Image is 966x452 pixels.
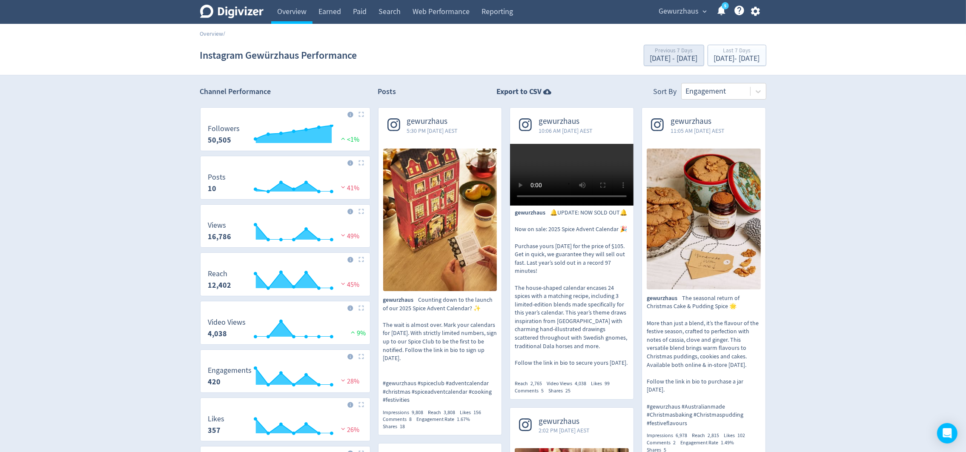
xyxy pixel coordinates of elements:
h2: Channel Performance [200,86,370,97]
p: The seasonal return of Christmas Cake & Pudding Spice 🌟⁠ ⁠ More than just a blend, it’s the flavo... [647,294,761,428]
div: Comments [383,416,417,423]
strong: 420 [208,377,221,387]
span: 25 [565,387,570,394]
span: gewurzhaus [647,294,682,303]
svg: Likes 357 [204,415,367,438]
div: Engagement Rate [680,439,739,446]
span: Gewurzhaus [659,5,699,18]
span: 2 [673,439,676,446]
dt: Views [208,220,232,230]
span: 49% [339,232,360,240]
img: positive-performance.svg [339,135,347,142]
span: 5:30 PM [DATE] AEST [407,126,458,135]
div: Impressions [647,432,692,439]
span: 1.67% [457,416,470,423]
dt: Posts [208,172,226,182]
span: 8 [410,416,412,423]
div: Likes [460,409,486,416]
h2: Posts [378,86,396,100]
a: Overview [200,30,224,37]
div: Likes [724,432,750,439]
p: Counting down to the launch of our 2025 Spice Advent Calendar? ✨⁠ ⁠ The wait is almost over. Mark... [383,296,497,404]
div: Previous 7 Days [650,48,698,55]
img: The seasonal return of Christmas Cake & Pudding Spice 🌟⁠ ⁠ More than just a blend, it’s the flavo... [647,149,761,289]
span: 18 [400,423,405,430]
span: 10:06 AM [DATE] AEST [539,126,593,135]
img: negative-performance.svg [339,377,347,383]
img: Placeholder [358,112,364,117]
strong: 357 [208,425,221,435]
dt: Video Views [208,318,246,327]
span: 4,038 [575,380,586,387]
img: negative-performance.svg [339,232,347,238]
span: 102 [737,432,745,439]
span: 6,978 [676,432,687,439]
span: 9,808 [412,409,424,416]
strong: 50,505 [208,135,232,145]
text: 5 [724,3,726,9]
div: [DATE] - [DATE] [714,55,760,63]
div: Reach [692,432,724,439]
span: 41% [339,184,360,192]
button: Previous 7 Days[DATE] - [DATE] [644,45,704,66]
dt: Reach [208,269,232,279]
span: gewurzhaus [539,117,593,126]
span: gewurzhaus [539,417,590,426]
img: Counting down to the launch of our 2025 Spice Advent Calendar? ✨⁠ ⁠ The wait is almost over. Mark... [383,149,497,291]
a: 5 [722,2,729,9]
span: 26% [339,426,360,434]
span: 99 [605,380,610,387]
div: Reach [428,409,460,416]
img: Placeholder [358,305,364,311]
strong: Export to CSV [496,86,542,97]
dt: Likes [208,414,225,424]
span: gewurzhaus [671,117,725,126]
button: Last 7 Days[DATE]- [DATE] [708,45,766,66]
button: Gewurzhaus [656,5,709,18]
div: Comments [515,387,548,395]
span: 3,808 [444,409,456,416]
dt: Engagements [208,366,252,375]
span: gewurzhaus [383,296,419,304]
div: Reach [515,380,547,387]
div: Last 7 Days [714,48,760,55]
img: negative-performance.svg [339,184,347,190]
img: Placeholder [358,160,364,166]
div: [DATE] - [DATE] [650,55,698,63]
a: gewurzhaus5:30 PM [DATE] AESTCounting down to the launch of our 2025 Spice Advent Calendar? ✨⁠ ⁠ ... [378,108,502,430]
div: Impressions [383,409,428,416]
div: Shares [383,423,410,430]
strong: 10 [208,183,217,194]
svg: Engagements 420 [204,366,367,389]
a: gewurzhaus10:06 AM [DATE] AESTgewurzhaus🔔UPDATE: NOW SOLD OUT🔔 Now on sale: 2025 Spice Advent Cal... [510,108,633,394]
span: 2,765 [530,380,542,387]
h1: Instagram Gewürzhaus Performance [200,42,357,69]
div: Video Views [547,380,591,387]
span: gewurzhaus [407,117,458,126]
div: Sort By [654,86,677,100]
span: 28% [339,377,360,386]
svg: Video Views 4,038 [204,318,367,341]
img: negative-performance.svg [339,426,347,432]
span: 156 [474,409,482,416]
span: 45% [339,280,360,289]
span: / [224,30,226,37]
svg: Reach 12,402 [204,270,367,292]
svg: Views 16,786 [204,221,367,244]
span: 5 [541,387,544,394]
div: Likes [591,380,614,387]
img: Placeholder [358,257,364,262]
img: positive-performance.svg [349,329,357,335]
svg: Followers 50,505 [204,125,367,147]
div: Shares [548,387,575,395]
span: 11:05 AM [DATE] AEST [671,126,725,135]
span: <1% [339,135,360,144]
span: 2:02 PM [DATE] AEST [539,426,590,435]
strong: 12,402 [208,280,232,290]
span: 1.49% [721,439,734,446]
svg: Posts 10 [204,173,367,196]
img: Placeholder [358,209,364,214]
span: 2,815 [708,432,719,439]
span: gewurzhaus [515,209,550,217]
img: negative-performance.svg [339,280,347,287]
